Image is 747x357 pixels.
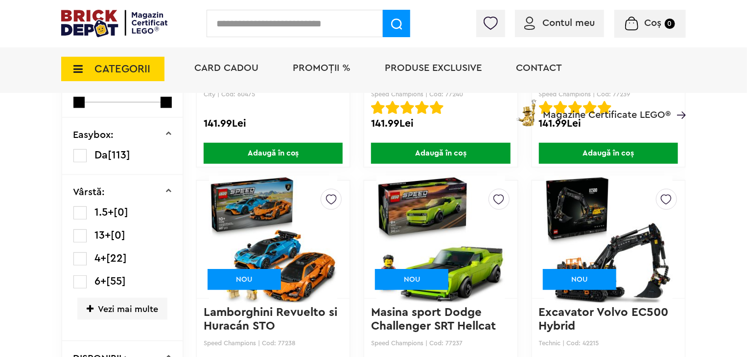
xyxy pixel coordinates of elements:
span: Adaugă în coș [371,143,510,164]
span: Da [95,150,108,160]
span: CATEGORII [94,64,150,74]
p: Easybox: [73,130,114,140]
span: [22] [107,253,127,264]
span: 4+ [95,253,107,264]
span: 6+ [95,276,107,287]
small: 0 [665,19,675,29]
span: Adaugă în coș [539,143,678,164]
img: Excavator Volvo EC500 Hybrid [544,171,673,308]
div: NOU [375,269,448,290]
span: [113] [108,150,131,160]
a: Adaugă în coș [532,143,685,164]
a: Masina sport Dodge Challenger SRT Hellcat [371,307,496,332]
a: PROMOȚII % [293,63,350,73]
span: Coș [645,18,662,28]
a: Lamborghini Revuelto si Huracán STO [204,307,341,332]
img: Masina sport Dodge Challenger SRT Hellcat [376,171,505,308]
div: NOU [208,269,281,290]
span: Adaugă în coș [204,143,343,164]
a: Card Cadou [194,63,258,73]
span: 1.5+ [95,207,114,218]
p: Speed Champions | Cod: 77237 [371,339,510,347]
span: [55] [107,276,126,287]
span: [0] [111,230,126,241]
p: Speed Champions | Cod: 77238 [204,339,343,347]
p: Vârstă: [73,187,105,197]
a: Produse exclusive [385,63,482,73]
span: [0] [114,207,129,218]
a: Magazine Certificate LEGO® [671,97,686,107]
a: Adaugă în coș [364,143,517,164]
a: Adaugă în coș [197,143,350,164]
img: Lamborghini Revuelto si Huracán STO [209,171,337,308]
p: Technic | Cod: 42215 [539,339,678,347]
a: Contul meu [524,18,595,28]
span: Vezi mai multe [77,298,167,320]
a: Contact [516,63,562,73]
div: NOU [543,269,616,290]
span: Contul meu [542,18,595,28]
span: Magazine Certificate LEGO® [543,97,671,120]
span: 13+ [95,230,111,241]
a: Excavator Volvo EC500 Hybrid [539,307,672,332]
